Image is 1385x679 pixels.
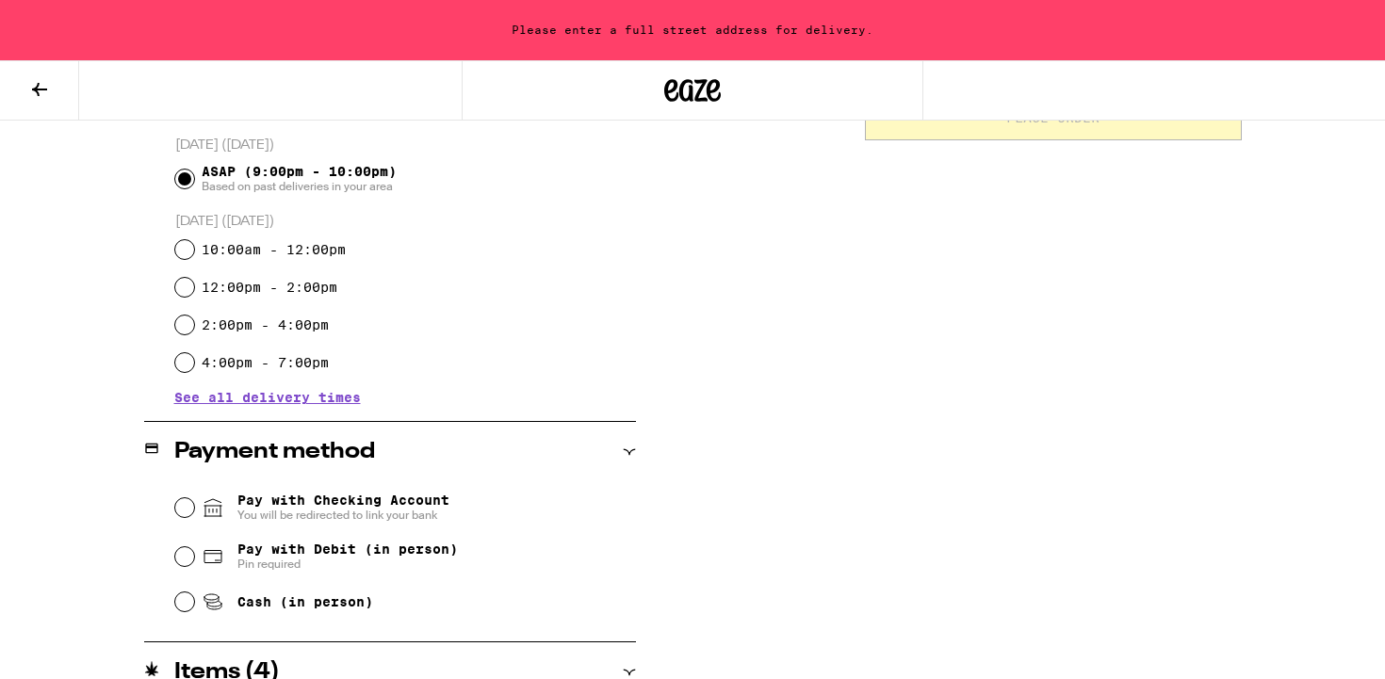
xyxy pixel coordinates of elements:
[1006,111,1100,124] span: Place Order
[237,508,449,523] span: You will be redirected to link your bank
[202,317,329,332] label: 2:00pm - 4:00pm
[202,242,346,257] label: 10:00am - 12:00pm
[237,493,449,523] span: Pay with Checking Account
[174,391,361,404] button: See all delivery times
[237,594,373,609] span: Cash (in person)
[11,13,136,28] span: Hi. Need any help?
[202,179,397,194] span: Based on past deliveries in your area
[202,355,329,370] label: 4:00pm - 7:00pm
[237,557,458,572] span: Pin required
[175,137,636,154] p: [DATE] ([DATE])
[202,164,397,194] span: ASAP (9:00pm - 10:00pm)
[237,542,458,557] span: Pay with Debit (in person)
[174,441,375,463] h2: Payment method
[175,213,636,231] p: [DATE] ([DATE])
[202,280,337,295] label: 12:00pm - 2:00pm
